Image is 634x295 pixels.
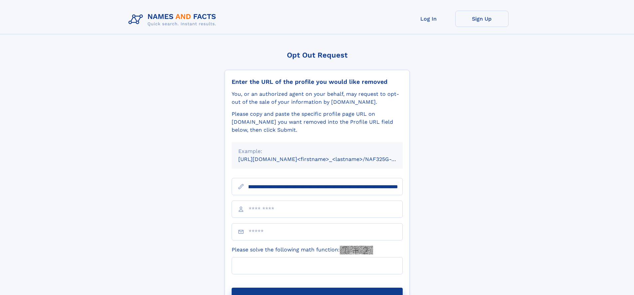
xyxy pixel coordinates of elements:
[455,11,509,27] a: Sign Up
[402,11,455,27] a: Log In
[238,147,396,155] div: Example:
[225,51,410,59] div: Opt Out Request
[232,90,403,106] div: You, or an authorized agent on your behalf, may request to opt-out of the sale of your informatio...
[232,246,373,254] label: Please solve the following math function:
[232,78,403,85] div: Enter the URL of the profile you would like removed
[126,11,222,29] img: Logo Names and Facts
[238,156,415,162] small: [URL][DOMAIN_NAME]<firstname>_<lastname>/NAF325G-xxxxxxxx
[232,110,403,134] div: Please copy and paste the specific profile page URL on [DOMAIN_NAME] you want removed into the Pr...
